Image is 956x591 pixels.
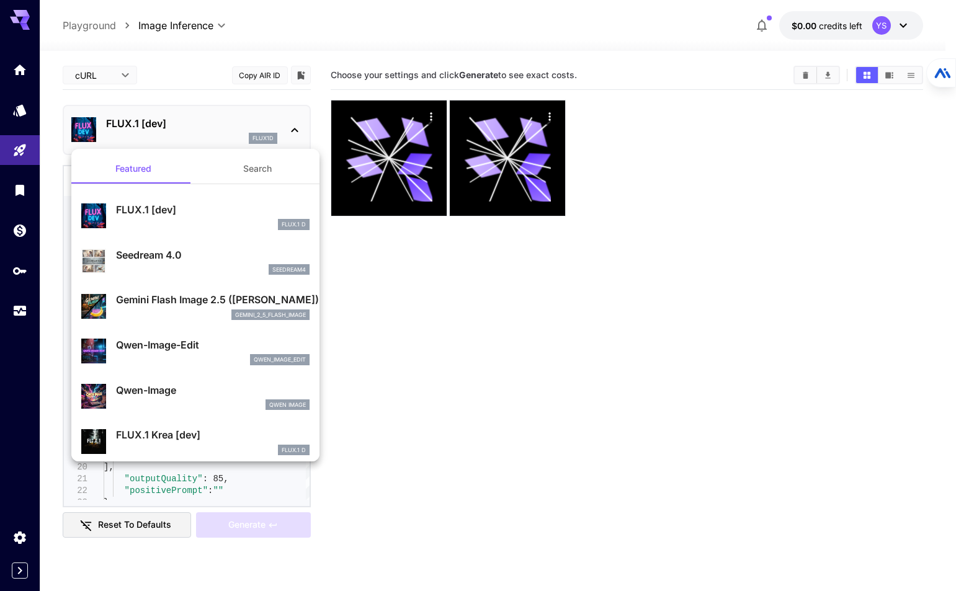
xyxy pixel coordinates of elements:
[235,311,306,319] p: gemini_2_5_flash_image
[81,378,310,415] div: Qwen-ImageQwen Image
[116,427,310,442] p: FLUX.1 Krea [dev]
[81,287,310,325] div: Gemini Flash Image 2.5 ([PERSON_NAME])gemini_2_5_flash_image
[282,220,306,229] p: FLUX.1 D
[116,292,310,307] p: Gemini Flash Image 2.5 ([PERSON_NAME])
[116,202,310,217] p: FLUX.1 [dev]
[116,383,310,398] p: Qwen-Image
[116,337,310,352] p: Qwen-Image-Edit
[81,242,310,280] div: Seedream 4.0seedream4
[272,265,306,274] p: seedream4
[254,355,306,364] p: qwen_image_edit
[81,197,310,235] div: FLUX.1 [dev]FLUX.1 D
[81,422,310,460] div: FLUX.1 Krea [dev]FLUX.1 D
[195,154,319,184] button: Search
[116,247,310,262] p: Seedream 4.0
[269,401,306,409] p: Qwen Image
[282,446,306,455] p: FLUX.1 D
[71,154,195,184] button: Featured
[81,332,310,370] div: Qwen-Image-Editqwen_image_edit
